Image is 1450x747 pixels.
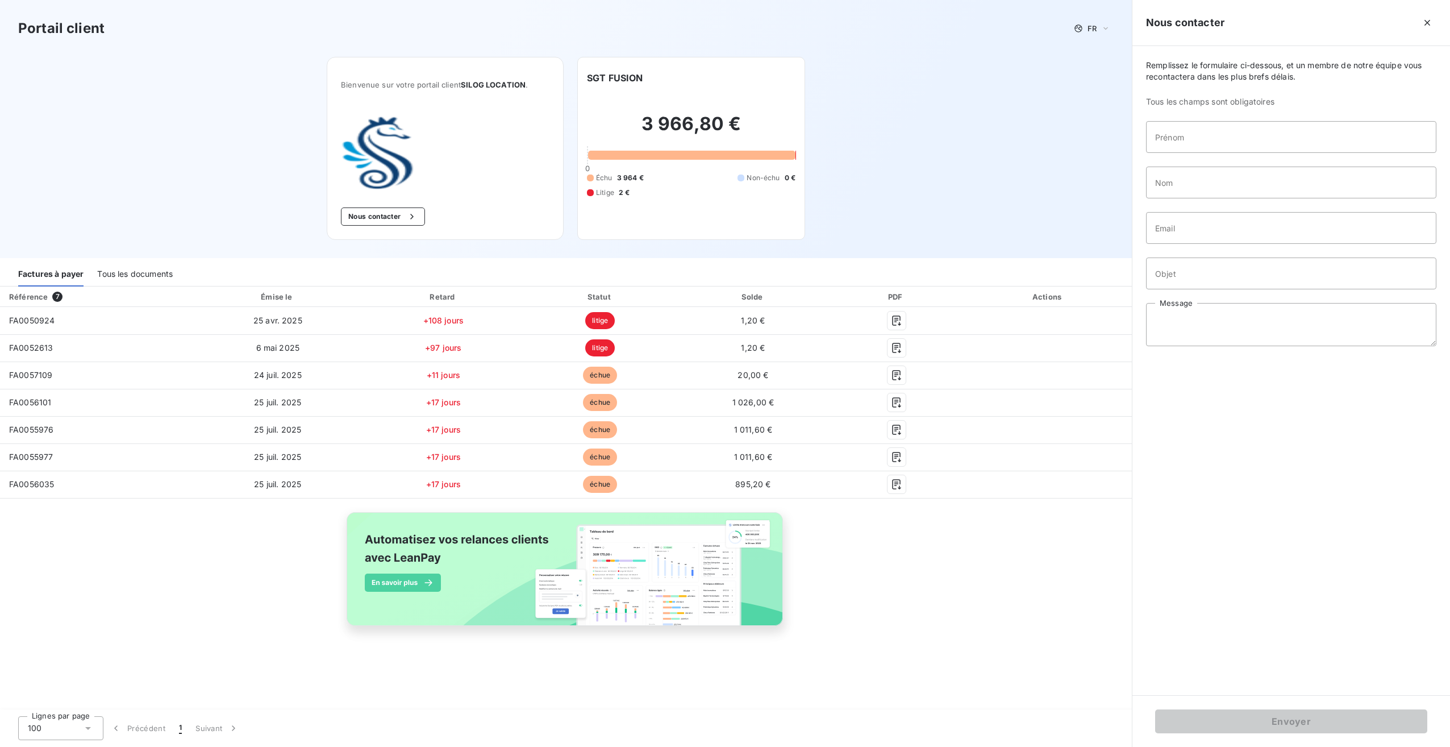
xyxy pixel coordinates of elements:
[253,316,302,325] span: 25 avr. 2025
[9,452,53,462] span: FA0055977
[52,292,63,302] span: 7
[785,173,795,183] span: 0 €
[425,343,461,352] span: +97 jours
[426,479,461,489] span: +17 jours
[966,291,1130,302] div: Actions
[732,397,774,407] span: 1 026,00 €
[596,173,612,183] span: Échu
[256,343,300,352] span: 6 mai 2025
[583,449,617,466] span: échue
[179,723,182,734] span: 1
[426,397,461,407] span: +17 jours
[366,291,520,302] div: Retard
[741,316,765,325] span: 1,20 €
[423,316,464,325] span: +108 jours
[1146,167,1436,198] input: placeholder
[194,291,362,302] div: Émise le
[254,397,301,407] span: 25 juil. 2025
[427,370,460,380] span: +11 jours
[9,370,52,380] span: FA0057109
[1146,212,1436,244] input: placeholder
[426,425,461,434] span: +17 jours
[9,425,53,434] span: FA0055976
[1146,96,1436,107] span: Tous les champs sont obligatoires
[1146,15,1224,31] h5: Nous contacter
[28,723,41,734] span: 100
[738,370,768,380] span: 20,00 €
[254,479,301,489] span: 25 juil. 2025
[585,312,615,329] span: litige
[741,343,765,352] span: 1,20 €
[9,479,54,489] span: FA0056035
[585,164,590,173] span: 0
[587,113,795,147] h2: 3 966,80 €
[189,716,246,740] button: Suivant
[617,173,644,183] span: 3 964 €
[18,18,105,39] h3: Portail client
[9,292,48,301] div: Référence
[103,716,172,740] button: Précédent
[583,421,617,438] span: échue
[18,263,84,287] div: Factures à payer
[619,188,630,198] span: 2 €
[583,394,617,411] span: échue
[747,173,780,183] span: Non-échu
[97,263,173,287] div: Tous les documents
[1155,709,1427,733] button: Envoyer
[525,291,676,302] div: Statut
[583,367,617,384] span: échue
[1087,24,1097,33] span: FR
[734,452,773,462] span: 1 011,60 €
[254,370,302,380] span: 24 juil. 2025
[9,397,51,407] span: FA0056101
[336,505,795,645] img: banner
[254,425,301,434] span: 25 juil. 2025
[1146,60,1436,82] span: Remplissez le formulaire ci-dessous, et un membre de notre équipe vous recontactera dans les plus...
[254,452,301,462] span: 25 juil. 2025
[426,452,461,462] span: +17 jours
[596,188,614,198] span: Litige
[587,71,643,85] h6: SGT FUSION
[1146,258,1436,289] input: placeholder
[341,80,549,89] span: Bienvenue sur votre portail client .
[461,80,526,89] span: SILOG LOCATION
[9,343,53,352] span: FA0052613
[583,476,617,493] span: échue
[9,316,55,325] span: FA0050924
[341,208,425,226] button: Nous contacter
[831,291,962,302] div: PDF
[172,716,189,740] button: 1
[1146,121,1436,153] input: placeholder
[341,117,414,189] img: Company logo
[585,339,615,356] span: litige
[735,479,770,489] span: 895,20 €
[680,291,827,302] div: Solde
[734,425,773,434] span: 1 011,60 €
